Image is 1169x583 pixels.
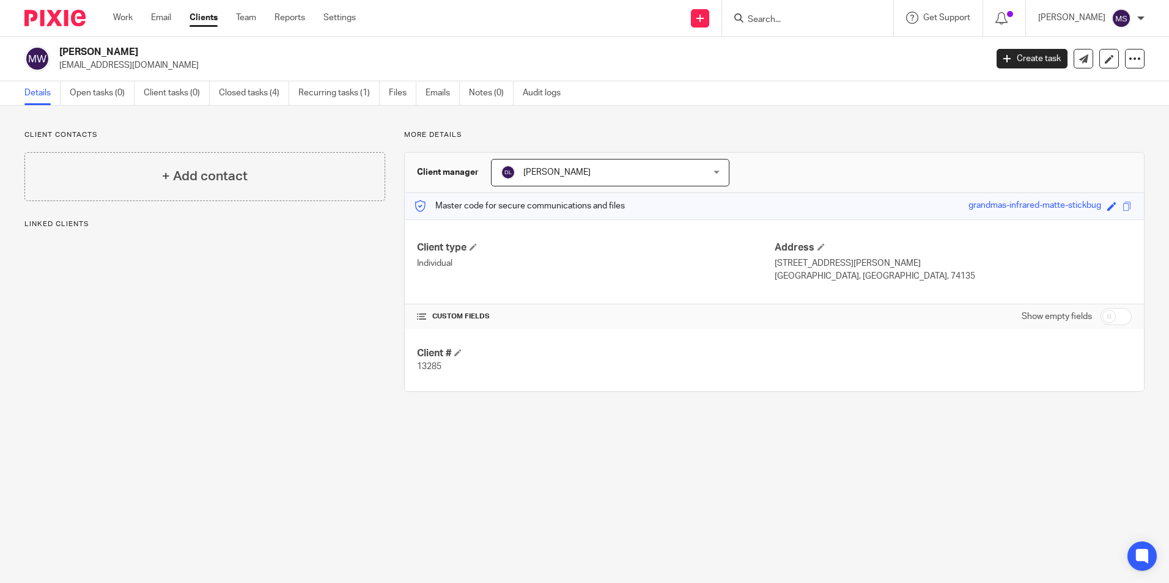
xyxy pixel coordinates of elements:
[417,166,479,178] h3: Client manager
[469,81,514,105] a: Notes (0)
[997,49,1068,68] a: Create task
[417,257,774,269] p: Individual
[70,81,135,105] a: Open tasks (0)
[426,81,460,105] a: Emails
[236,12,256,24] a: Team
[1038,12,1105,24] p: [PERSON_NAME]
[219,81,289,105] a: Closed tasks (4)
[24,130,385,140] p: Client contacts
[24,219,385,229] p: Linked clients
[298,81,380,105] a: Recurring tasks (1)
[151,12,171,24] a: Email
[404,130,1145,140] p: More details
[24,10,86,26] img: Pixie
[59,46,794,59] h2: [PERSON_NAME]
[275,12,305,24] a: Reports
[144,81,210,105] a: Client tasks (0)
[24,81,61,105] a: Details
[190,12,218,24] a: Clients
[24,46,50,71] img: svg%3E
[389,81,416,105] a: Files
[775,270,1132,282] p: [GEOGRAPHIC_DATA], [GEOGRAPHIC_DATA], 74135
[417,362,441,371] span: 13285
[523,168,591,177] span: [PERSON_NAME]
[775,241,1132,254] h4: Address
[417,312,774,321] h4: CUSTOM FIELDS
[968,199,1101,213] div: grandmas-infrared-matte-stickbug
[1022,310,1092,323] label: Show empty fields
[417,347,774,360] h4: Client #
[747,15,857,26] input: Search
[414,200,625,212] p: Master code for secure communications and files
[417,241,774,254] h4: Client type
[923,13,970,22] span: Get Support
[59,59,978,71] p: [EMAIL_ADDRESS][DOMAIN_NAME]
[162,167,248,186] h4: + Add contact
[523,81,570,105] a: Audit logs
[113,12,133,24] a: Work
[1112,9,1131,28] img: svg%3E
[501,165,515,180] img: svg%3E
[775,257,1132,269] p: [STREET_ADDRESS][PERSON_NAME]
[323,12,356,24] a: Settings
